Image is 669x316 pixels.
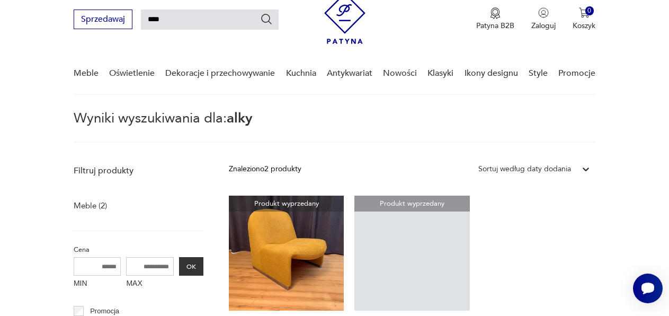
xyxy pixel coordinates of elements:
[476,21,514,31] p: Patyna B2B
[165,53,275,94] a: Dekoracje i przechowywanie
[490,7,501,19] img: Ikona medalu
[327,53,372,94] a: Antykwariat
[74,16,132,24] a: Sprzedawaj
[179,257,203,276] button: OK
[579,7,590,18] img: Ikona koszyka
[531,21,556,31] p: Zaloguj
[74,165,203,177] p: Filtruj produkty
[286,53,316,94] a: Kuchnia
[260,13,273,25] button: Szukaj
[383,53,417,94] a: Nowości
[529,53,548,94] a: Style
[633,274,663,303] iframe: Smartsupp widget button
[478,163,571,175] div: Sortuj według daty dodania
[74,112,595,143] p: Wyniki wyszukiwania dla:
[74,244,203,256] p: Cena
[229,163,301,175] div: Znaleziono 2 produkty
[74,10,132,29] button: Sprzedawaj
[585,6,594,15] div: 0
[476,7,514,31] a: Ikona medaluPatyna B2B
[227,109,253,128] span: alky
[476,7,514,31] button: Patyna B2B
[573,7,595,31] button: 0Koszyk
[109,53,155,94] a: Oświetlenie
[573,21,595,31] p: Koszyk
[74,276,121,293] label: MIN
[558,53,595,94] a: Promocje
[74,53,99,94] a: Meble
[126,276,174,293] label: MAX
[538,7,549,18] img: Ikonka użytkownika
[427,53,453,94] a: Klasyki
[531,7,556,31] button: Zaloguj
[465,53,518,94] a: Ikony designu
[74,198,107,213] a: Meble (2)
